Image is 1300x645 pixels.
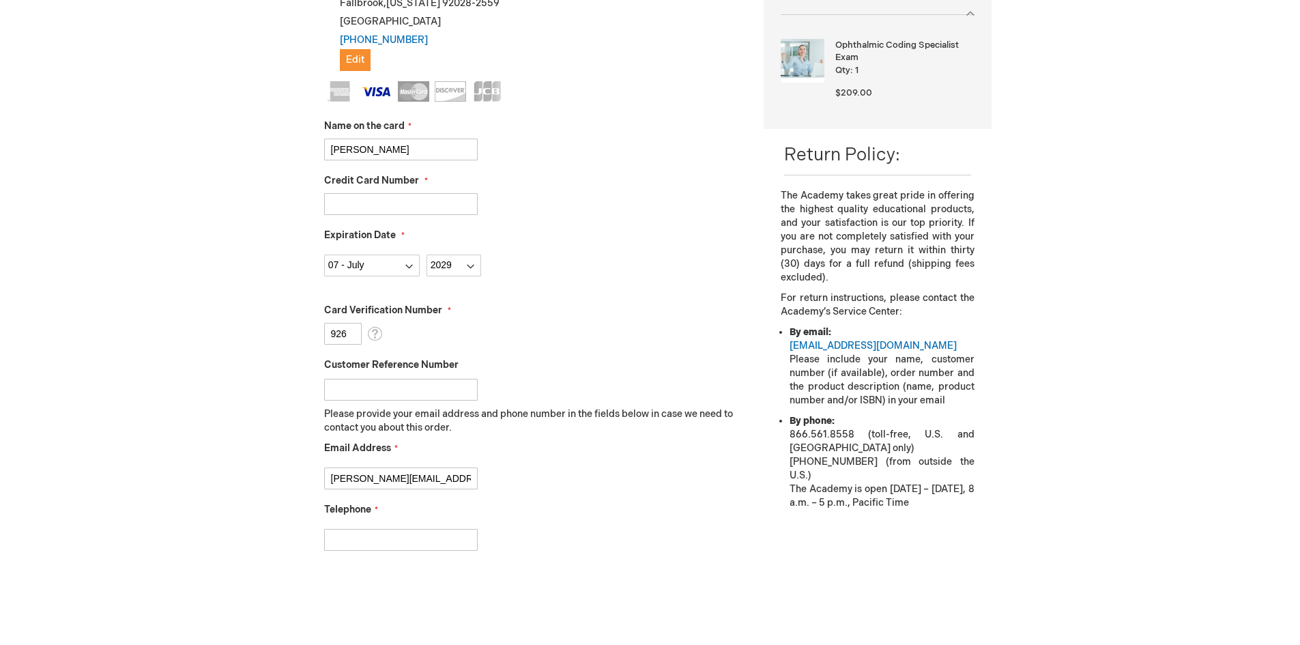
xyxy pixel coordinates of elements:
[324,229,396,241] span: Expiration Date
[781,189,974,285] p: The Academy takes great pride in offering the highest quality educational products, and your sati...
[790,326,831,338] strong: By email:
[781,291,974,319] p: For return instructions, please contact the Academy’s Service Center:
[324,504,371,515] span: Telephone
[398,81,429,102] img: MasterCard
[835,39,970,64] strong: Ophthalmic Coding Specialist Exam
[324,304,442,316] span: Card Verification Number
[790,414,974,510] li: 866.561.8558 (toll-free, U.S. and [GEOGRAPHIC_DATA] only) [PHONE_NUMBER] (from outside the U.S.) ...
[790,340,957,352] a: [EMAIL_ADDRESS][DOMAIN_NAME]
[324,442,391,454] span: Email Address
[835,87,872,98] span: $209.00
[340,49,371,71] button: Edit
[324,120,405,132] span: Name on the card
[324,81,356,102] img: American Express
[835,65,850,76] span: Qty
[324,193,478,215] input: Credit Card Number
[309,573,517,626] iframe: reCAPTCHA
[346,54,364,66] span: Edit
[324,407,744,435] p: Please provide your email address and phone number in the fields below in case we need to contact...
[781,39,824,83] img: Ophthalmic Coding Specialist Exam
[361,81,392,102] img: Visa
[435,81,466,102] img: Discover
[790,326,974,407] li: Please include your name, customer number (if available), order number and the product descriptio...
[784,145,900,166] span: Return Policy:
[855,65,858,76] span: 1
[324,175,419,186] span: Credit Card Number
[790,415,835,427] strong: By phone:
[324,323,362,345] input: Card Verification Number
[340,34,428,46] a: [PHONE_NUMBER]
[324,359,459,371] span: Customer Reference Number
[472,81,503,102] img: JCB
